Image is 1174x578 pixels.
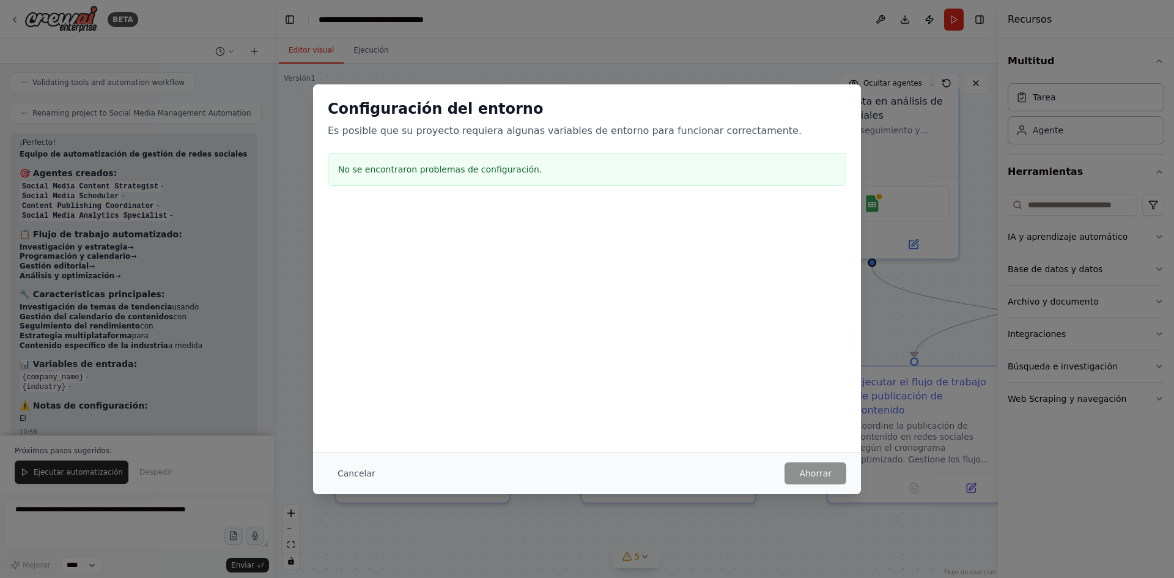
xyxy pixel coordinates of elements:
font: Cancelar [338,469,375,478]
font: Ahorrar [799,469,832,478]
button: Ahorrar [785,462,846,484]
font: Es posible que su proyecto requiera algunas variables de entorno para funcionar correctamente. [328,125,802,136]
button: Cancelar [328,462,385,484]
font: No se encontraron problemas de configuración. [338,165,542,174]
font: Configuración del entorno [328,100,543,117]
